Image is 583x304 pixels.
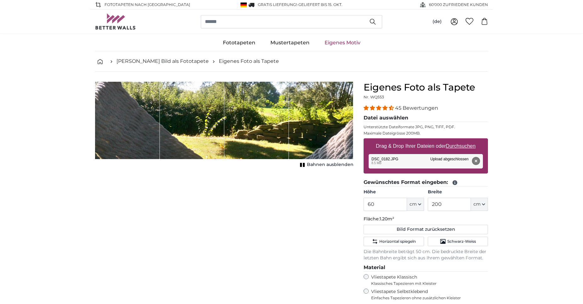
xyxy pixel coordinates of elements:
[95,14,136,30] img: Betterwalls
[364,216,488,222] p: Fläche:
[298,160,354,169] button: Bahnen ausblenden
[364,105,395,111] span: 4.36 stars
[364,225,488,234] button: Bild Format zurücksetzen
[473,201,481,207] span: cm
[447,239,476,244] span: Schwarz-Weiss
[215,35,263,51] a: Fototapeten
[364,114,488,122] legend: Datei auswählen
[410,201,417,207] span: cm
[380,216,394,222] span: 1.20m²
[446,143,476,149] u: Durchsuchen
[371,281,483,286] span: Klassisches Tapezieren mit Kleister
[219,58,279,65] a: Eigenes Foto als Tapete
[371,274,483,286] label: Vliestapete Klassisch
[428,237,488,246] button: Schwarz-Weiss
[116,58,209,65] a: [PERSON_NAME] Bild als Fototapete
[427,16,447,27] button: (de)
[371,296,488,301] span: Einfaches Tapezieren ohne zusätzlichen Kleister
[379,239,416,244] span: Horizontal spiegeln
[364,131,488,136] p: Maximale Dateigrösse 200MB.
[364,124,488,130] p: Unterstützte Dateiformate JPG, PNG, TIFF, PDF.
[364,179,488,186] legend: Gewünschtes Format eingeben:
[371,289,488,301] label: Vliestapete Selbstklebend
[258,2,297,7] span: GRATIS Lieferung!
[471,198,488,211] button: cm
[307,162,354,168] span: Bahnen ausblenden
[241,3,247,7] img: Deutschland
[95,82,354,169] div: 1 of 1
[105,2,190,8] span: Fototapeten nach [GEOGRAPHIC_DATA]
[364,95,384,99] span: Nr. WQ553
[95,51,488,72] nav: breadcrumbs
[364,82,488,93] h1: Eigenes Foto als Tapete
[373,140,478,152] label: Drag & Drop Ihrer Dateien oder
[263,35,317,51] a: Mustertapeten
[395,105,438,111] span: 45 Bewertungen
[364,237,424,246] button: Horizontal spiegeln
[364,189,424,195] label: Höhe
[298,2,342,7] span: Geliefert bis 15. Okt.
[364,249,488,261] p: Die Bahnbreite beträgt 50 cm. Die bedruckte Breite der letzten Bahn ergibt sich aus Ihrem gewählt...
[297,2,342,7] span: -
[429,2,488,8] span: 60'000 ZUFRIEDENE KUNDEN
[317,35,368,51] a: Eigenes Motiv
[428,189,488,195] label: Breite
[364,264,488,272] legend: Material
[407,198,424,211] button: cm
